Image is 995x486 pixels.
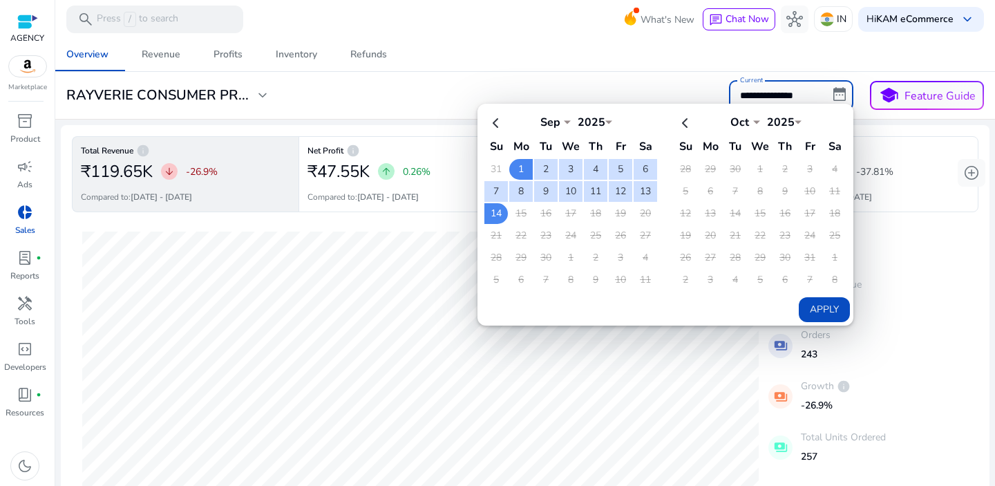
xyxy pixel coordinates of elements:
p: 243 [801,347,831,362]
img: amazon.svg [9,56,46,77]
p: Product [10,133,40,145]
div: Refunds [350,50,387,59]
span: keyboard_arrow_down [959,11,976,28]
p: -26.9% [801,398,851,413]
p: 0.26% [403,165,430,179]
span: chat [709,13,723,27]
p: Hi [866,15,954,24]
button: Apply [799,297,850,322]
p: Feature Guide [904,88,976,104]
div: Sep [529,115,571,130]
b: KAM eCommerce [876,12,954,26]
p: -37.81% [856,165,893,179]
button: schoolFeature Guide [870,81,984,110]
h6: Total Revenue [81,149,290,152]
span: info [837,380,851,393]
span: expand_more [254,87,271,104]
p: Compared to: [81,191,192,203]
p: AGENCY [10,32,44,44]
span: Chat Now [726,12,769,26]
span: arrow_downward [164,166,175,177]
span: add_circle [963,165,980,181]
mat-label: Current [740,75,763,85]
p: Press to search [97,12,178,27]
span: info [346,144,360,158]
mat-icon: payments [768,436,793,460]
h2: ₹47.55K [307,162,370,182]
button: hub [781,6,808,33]
mat-icon: payments [768,384,793,409]
p: Marketplace [8,82,47,93]
p: Orders [801,328,831,342]
span: info [136,144,150,158]
div: 2025 [760,115,802,130]
span: school [879,86,899,106]
span: donut_small [17,204,33,221]
h6: Ad Spend [761,149,969,152]
p: Ads [17,178,32,191]
div: Oct [719,115,760,130]
p: Sales [15,224,35,236]
p: IN [837,7,846,31]
span: campaign [17,158,33,175]
div: Inventory [276,50,317,59]
span: arrow_upward [381,166,392,177]
span: lab_profile [17,250,33,266]
button: chatChat Now [703,8,775,30]
b: [DATE] - [DATE] [131,191,192,203]
h6: Net Profit [307,149,517,152]
p: Total Units Ordered [801,430,886,445]
span: fiber_manual_record [36,392,41,398]
p: -26.9% [186,165,218,179]
div: Revenue [142,50,180,59]
span: What's New [641,8,694,32]
img: in.svg [820,12,834,26]
span: inventory_2 [17,113,33,129]
b: [DATE] - [DATE] [357,191,419,203]
div: 2025 [571,115,612,130]
button: add_circle [958,159,985,187]
h2: ₹119.65K [81,162,153,182]
mat-icon: payments [768,334,793,358]
span: handyman [17,295,33,312]
span: book_4 [17,386,33,403]
span: fiber_manual_record [36,255,41,261]
p: Reports [10,270,39,282]
div: Overview [66,50,108,59]
span: code_blocks [17,341,33,357]
p: Compared to: [307,191,419,203]
p: Growth [801,379,851,393]
span: hub [786,11,803,28]
h3: RAYVERIE CONSUMER PR... [66,87,249,104]
p: 257 [801,449,886,464]
span: search [77,11,94,28]
p: Developers [4,361,46,373]
p: Tools [15,315,35,328]
span: / [124,12,136,27]
div: Profits [214,50,243,59]
span: dark_mode [17,458,33,474]
p: Resources [6,406,44,419]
